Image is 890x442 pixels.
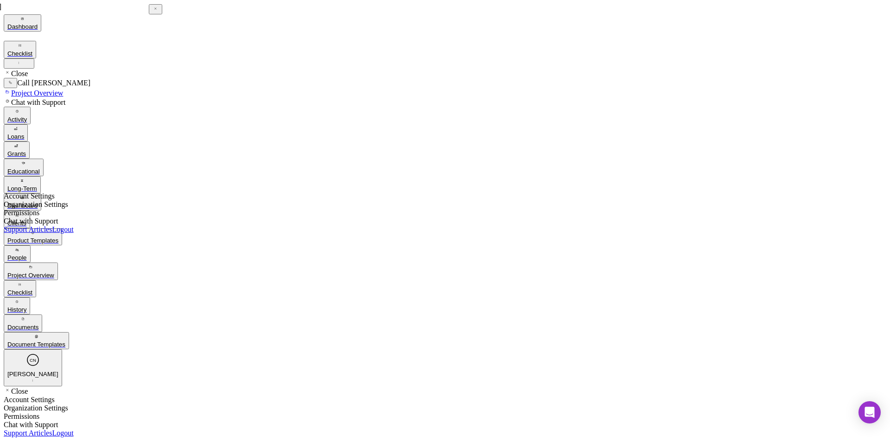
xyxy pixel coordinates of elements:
div: Checklist [7,289,32,296]
div: Long-Term [7,185,37,192]
a: Dashboard [4,193,886,211]
div: Chat with Support [4,421,886,429]
div: Documents [7,324,38,331]
a: Logout [52,225,73,233]
div: Account Settings [4,396,886,404]
button: Loans [4,124,28,141]
a: Loans [4,124,886,141]
button: Grants [4,141,30,159]
div: Chat with Support [4,97,886,107]
div: Grants [7,150,26,157]
a: People [4,245,886,263]
div: Checklist [7,50,32,57]
a: Checklist [4,280,886,297]
a: Educational [4,159,886,176]
a: Documents [4,314,886,332]
div: Close [4,386,886,396]
div: Project Overview [7,272,54,279]
div: Close [4,69,886,78]
button: Document Templates [4,332,69,349]
a: Activity [4,107,886,124]
div: Product Templates [7,237,58,244]
button: Activity [4,107,31,124]
button: Educational [4,159,44,176]
a: Checklist [4,41,886,58]
div: Educational [7,168,40,175]
button: History [4,297,30,314]
div: Organization Settings [4,200,74,209]
div: Document Templates [7,341,65,348]
button: CN[PERSON_NAME] [4,349,62,386]
div: Loans [7,133,24,140]
a: Project Overview [4,263,886,280]
a: Dashboard [4,14,886,32]
div: Organization Settings [4,404,886,412]
a: Document Templates [4,332,886,349]
a: Support Articles [4,225,52,233]
a: History [4,297,886,314]
div: Permissions [4,412,886,421]
a: Logout [52,429,73,437]
button: Long-Term [4,176,41,193]
button: Dashboard [4,14,41,32]
div: Permissions [4,209,74,217]
div: Chat with Support [4,217,74,225]
div: Call [PERSON_NAME] [4,78,886,88]
text: CN [30,358,36,363]
a: Grants [4,141,886,159]
a: Clients [4,211,886,228]
button: People [4,245,31,263]
a: Product Templates [4,228,886,245]
button: Documents [4,314,42,332]
button: Checklist [4,41,36,58]
a: Long-Term [4,176,886,193]
button: Project Overview [4,263,58,280]
div: [PERSON_NAME] [7,371,58,378]
a: Support Articles [4,429,52,437]
div: Open Intercom Messenger [858,401,881,423]
button: Product Templates [4,228,62,245]
div: Account Settings [4,192,74,200]
button: Checklist [4,280,36,297]
a: Project Overview [4,89,63,97]
div: People [7,254,27,261]
div: Activity [7,116,27,123]
div: History [7,306,26,313]
div: Dashboard [7,23,38,30]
